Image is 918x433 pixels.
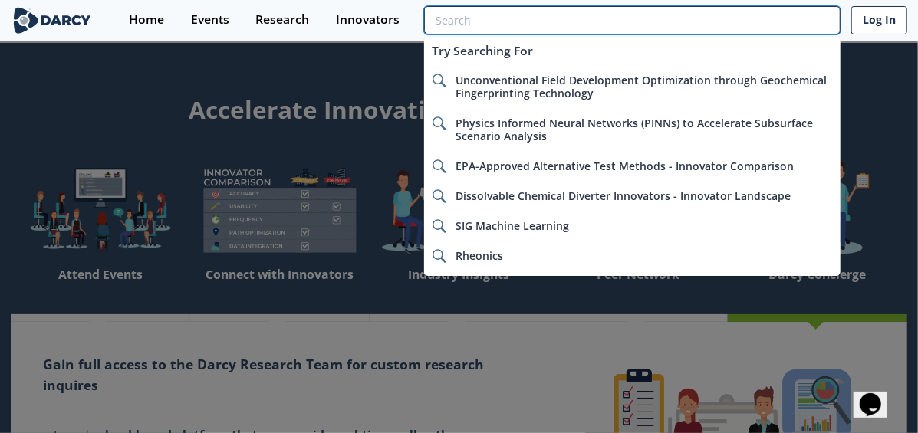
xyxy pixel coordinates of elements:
[424,37,841,65] div: Try Searching For
[456,218,569,233] span: SIG Machine Learning
[256,14,310,26] div: Research
[851,6,907,34] a: Log In
[433,74,446,87] img: icon
[456,189,791,203] span: Dissolvable Chemical Diverter Innovators - Innovator Landscape
[129,14,164,26] div: Home
[433,189,446,203] img: icon
[854,372,903,418] iframe: chat widget
[433,159,446,173] img: icon
[456,116,813,144] span: Physics Informed Neural Networks (PINNs) to Accelerate Subsurface Scenario Analysis
[456,73,827,101] span: Unconventional Field Development Optimization through Geochemical Fingerprinting Technology
[433,219,446,233] img: icon
[433,249,446,263] img: icon
[11,7,94,34] img: logo-wide.svg
[456,159,794,173] span: EPA-Approved Alternative Test Methods - Innovator Comparison
[456,248,503,263] span: Rheonics
[424,6,841,34] input: Advanced Search
[191,14,229,26] div: Events
[337,14,400,26] div: Innovators
[433,116,446,130] img: icon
